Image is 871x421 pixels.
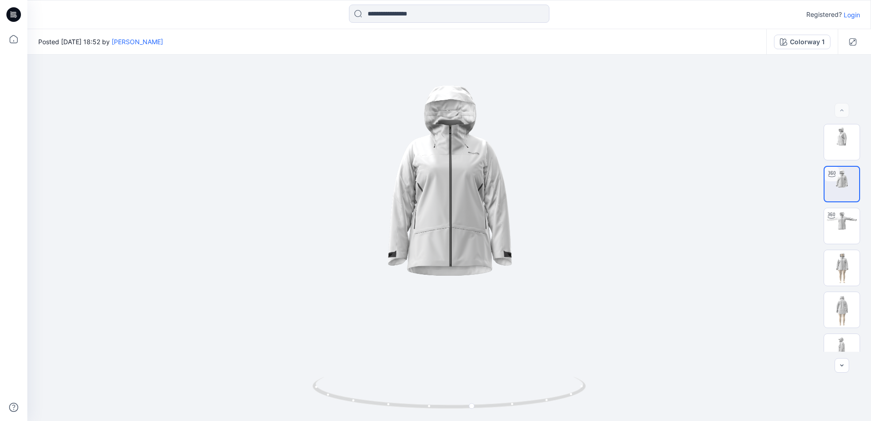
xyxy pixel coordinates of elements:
[824,292,860,328] img: BW_W_Outfit_Back NRM
[844,10,860,20] p: Login
[112,38,163,46] a: [PERSON_NAME]
[824,250,860,286] img: BW_W_Outfit_Front NRM
[824,124,860,160] img: BW_W_Outfit_Colorway NRM
[806,9,842,20] p: Registered?
[825,167,859,201] img: BW_W_Outfit_Turntable NRM
[38,37,163,46] span: Posted [DATE] 18:52 by
[824,334,860,370] img: BW_W_Outfit_Left NRM
[774,35,830,49] button: Colorway 1
[790,37,825,47] div: Colorway 1
[824,208,860,244] img: BW_W_Outfit_Turntable NRM 2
